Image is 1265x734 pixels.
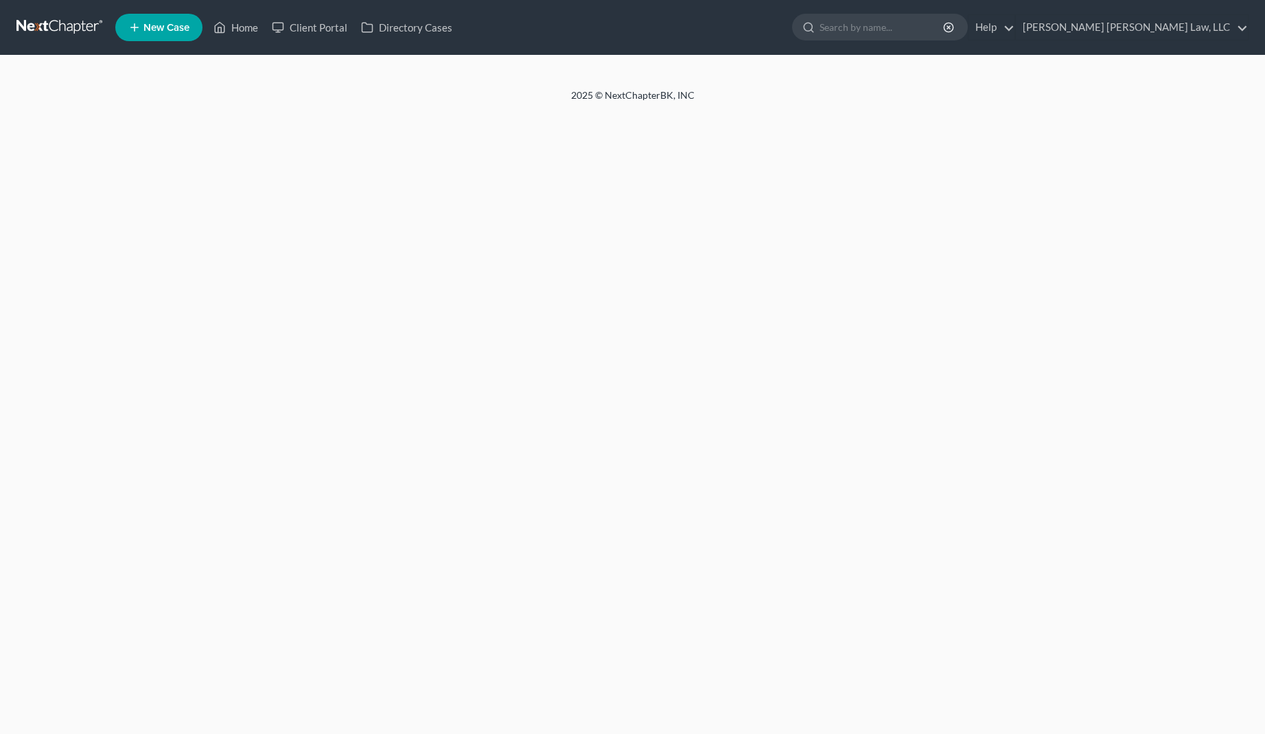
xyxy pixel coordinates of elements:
span: New Case [143,23,189,33]
a: Help [968,15,1014,40]
a: [PERSON_NAME] [PERSON_NAME] Law, LLC [1016,15,1248,40]
div: 2025 © NextChapterBK, INC [242,88,1024,113]
a: Client Portal [265,15,354,40]
a: Directory Cases [354,15,459,40]
input: Search by name... [820,14,945,40]
a: Home [207,15,265,40]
